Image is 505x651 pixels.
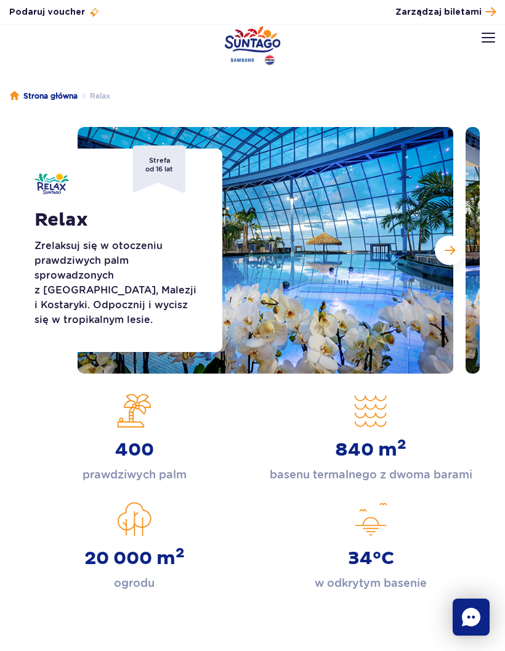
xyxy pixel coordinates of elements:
[395,6,482,18] span: Zarządzaj biletami
[9,6,100,18] a: Podaruj voucher
[270,466,472,483] p: basenu termalnego z dwoma barami
[482,33,495,43] img: Open menu
[176,544,185,562] sup: 2
[397,436,406,453] sup: 2
[10,90,78,102] a: Strona główna
[348,547,394,570] strong: 34°C
[435,235,464,265] button: Następny slajd
[335,439,406,461] strong: 840 m
[34,239,204,327] p: Zrelaksuj się w otoczeniu prawdziwych palm sprowadzonych z [GEOGRAPHIC_DATA], Malezji i Kostaryki...
[115,439,154,461] strong: 400
[83,466,187,483] p: prawdziwych palm
[34,173,69,194] img: Relax
[34,209,204,231] h1: Relax
[9,6,85,18] span: Podaruj voucher
[225,26,281,65] a: Park of Poland
[84,547,185,570] strong: 20 000 m
[133,145,185,193] span: Strefa od 16 lat
[315,575,427,592] p: w odkrytym basenie
[395,4,496,20] a: Zarządzaj biletami
[453,599,490,636] div: Chat
[78,90,110,102] li: Relax
[114,575,155,592] p: ogrodu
